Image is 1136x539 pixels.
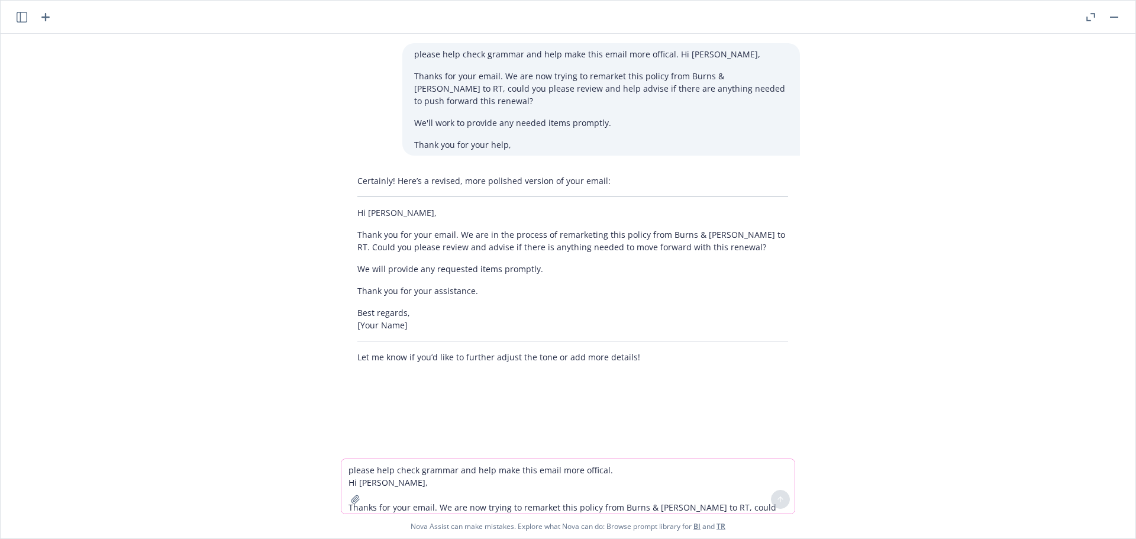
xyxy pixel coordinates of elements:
p: Hi [PERSON_NAME], [357,206,788,219]
p: Let me know if you’d like to further adjust the tone or add more details! [357,351,788,363]
span: Nova Assist can make mistakes. Explore what Nova can do: Browse prompt library for and [411,514,725,538]
p: Thank you for your assistance. [357,285,788,297]
p: We'll work to provide any needed items promptly. [414,117,788,129]
p: We will provide any requested items promptly. [357,263,788,275]
p: please help check grammar and help make this email more offical. Hi [PERSON_NAME], [414,48,788,60]
p: Best regards, [Your Name] [357,306,788,331]
p: Thank you for your email. We are in the process of remarketing this policy from Burns & [PERSON_N... [357,228,788,253]
a: BI [693,521,701,531]
p: Thank you for your help, [414,138,788,151]
p: Certainly! Here’s a revised, more polished version of your email: [357,175,788,187]
a: TR [717,521,725,531]
p: Thanks for your email. We are now trying to remarket this policy from Burns & [PERSON_NAME] to RT... [414,70,788,107]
